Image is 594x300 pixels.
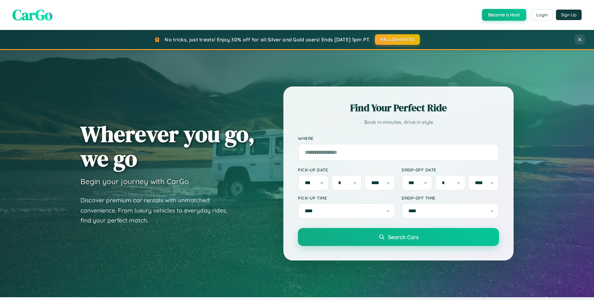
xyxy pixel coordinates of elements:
[12,5,53,25] span: CarGo
[80,177,189,186] h3: Begin your journey with CarGo
[80,122,255,171] h1: Wherever you go, we go
[482,9,526,21] button: Become a Host
[402,167,499,172] label: Drop-off Date
[531,9,553,20] button: Login
[375,34,420,45] button: HALLOWEEN30
[298,101,499,115] h2: Find Your Perfect Ride
[556,10,582,20] button: Sign Up
[80,195,235,226] p: Discover premium car rentals with unmatched convenience. From luxury vehicles to everyday rides, ...
[165,36,370,43] span: No tricks, just treats! Enjoy 30% off for all Silver and Gold users! Ends [DATE] 1pm PT.
[298,195,395,201] label: Pick-up Time
[298,136,499,141] label: Where
[298,167,395,172] label: Pick-up Date
[298,118,499,127] p: Book in minutes, drive in style
[298,228,499,246] button: Search Cars
[388,234,419,240] span: Search Cars
[402,195,499,201] label: Drop-off Time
